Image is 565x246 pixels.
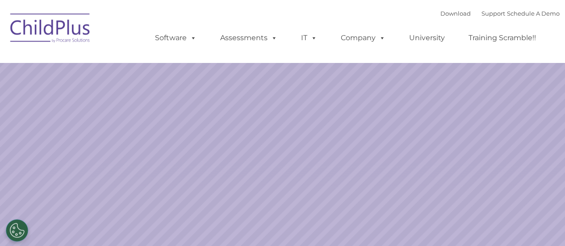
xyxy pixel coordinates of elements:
[6,219,28,242] button: Cookies Settings
[440,10,560,17] font: |
[6,7,95,52] img: ChildPlus by Procare Solutions
[507,10,560,17] a: Schedule A Demo
[292,29,326,47] a: IT
[400,29,454,47] a: University
[440,10,471,17] a: Download
[146,29,205,47] a: Software
[332,29,394,47] a: Company
[481,10,505,17] a: Support
[211,29,286,47] a: Assessments
[460,29,545,47] a: Training Scramble!!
